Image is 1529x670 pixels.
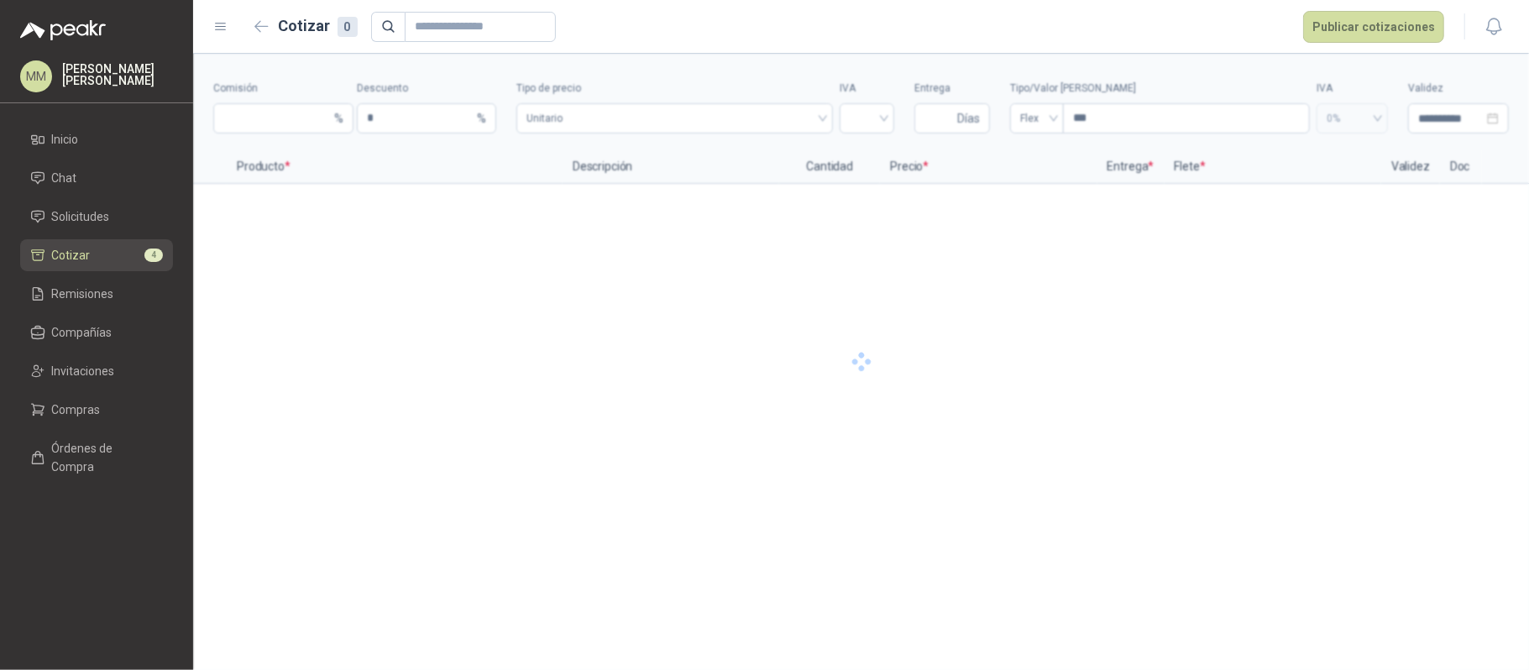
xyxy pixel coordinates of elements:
span: Solicitudes [52,207,110,226]
span: Remisiones [52,285,114,303]
a: Compañías [20,317,173,348]
span: Compañías [52,323,113,342]
img: Logo peakr [20,20,106,40]
span: Cotizar [52,246,91,264]
button: Publicar cotizaciones [1303,11,1444,43]
div: 0 [338,17,358,37]
p: [PERSON_NAME] [PERSON_NAME] [62,63,173,86]
a: Cotizar4 [20,239,173,271]
a: Compras [20,394,173,426]
span: Chat [52,169,77,187]
span: Órdenes de Compra [52,439,157,476]
span: Inicio [52,130,79,149]
a: Invitaciones [20,355,173,387]
a: Solicitudes [20,201,173,233]
span: 4 [144,249,163,262]
a: Órdenes de Compra [20,432,173,483]
span: Compras [52,400,101,419]
a: Chat [20,162,173,194]
a: Remisiones [20,278,173,310]
a: Inicio [20,123,173,155]
div: MM [20,60,52,92]
span: Invitaciones [52,362,115,380]
h2: Cotizar [279,14,358,38]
